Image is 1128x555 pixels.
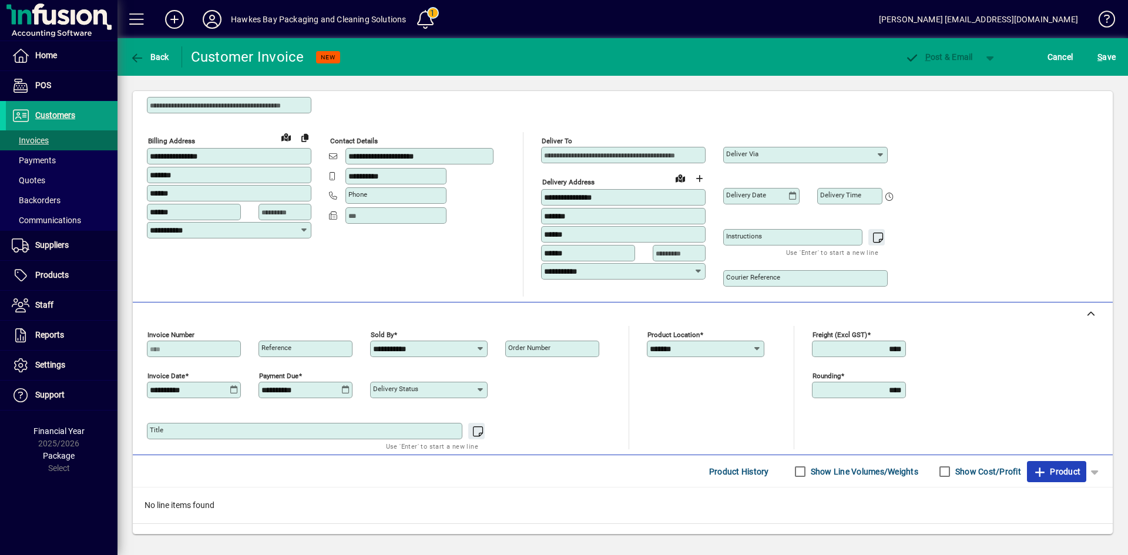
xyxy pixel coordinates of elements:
button: Copy to Delivery address [296,128,314,147]
app-page-header-button: Back [117,46,182,68]
span: Communications [12,216,81,225]
mat-label: Delivery date [726,191,766,199]
a: Invoices [6,130,117,150]
button: Product [1027,461,1086,482]
a: Communications [6,210,117,230]
button: Add [156,9,193,30]
button: Post & Email [899,46,979,68]
span: Product [1033,462,1080,481]
a: Quotes [6,170,117,190]
mat-label: Delivery time [820,191,861,199]
mat-label: Instructions [726,232,762,240]
span: S [1097,52,1102,62]
a: View on map [671,169,690,187]
button: Save [1095,46,1119,68]
span: P [925,52,931,62]
mat-label: Deliver To [542,137,572,145]
a: View on map [277,127,296,146]
a: Staff [6,291,117,320]
mat-hint: Use 'Enter' to start a new line [786,245,878,259]
button: Choose address [690,169,709,188]
a: Reports [6,321,117,350]
a: Support [6,381,117,410]
a: Settings [6,351,117,380]
span: Cancel [1048,48,1073,66]
mat-label: Order number [508,344,550,352]
button: Product History [704,461,774,482]
mat-label: Reference [261,344,291,352]
button: Profile [193,9,231,30]
span: Staff [35,300,53,310]
a: POS [6,71,117,100]
span: ave [1097,48,1116,66]
a: Products [6,261,117,290]
span: Backorders [12,196,61,205]
span: POS [35,80,51,90]
mat-label: Delivery status [373,385,418,393]
span: Support [35,390,65,399]
span: ost & Email [905,52,973,62]
span: Products [35,270,69,280]
span: Customers [35,110,75,120]
span: Financial Year [33,426,85,436]
span: Invoices [12,136,49,145]
div: Customer Invoice [191,48,304,66]
button: Cancel [1045,46,1076,68]
mat-label: Sold by [371,331,394,339]
label: Show Cost/Profit [953,466,1021,477]
span: Back [130,52,169,62]
span: Suppliers [35,240,69,250]
label: Show Line Volumes/Weights [808,466,918,477]
span: Home [35,51,57,60]
a: Payments [6,150,117,170]
span: Reports [35,330,64,339]
div: Hawkes Bay Packaging and Cleaning Solutions [231,10,407,29]
span: NEW [321,53,335,61]
span: Quotes [12,176,45,185]
mat-label: Title [150,426,163,434]
a: Backorders [6,190,117,210]
button: Back [127,46,172,68]
div: No line items found [133,487,1113,523]
mat-label: Courier Reference [726,273,780,281]
a: Suppliers [6,231,117,260]
mat-label: Freight (excl GST) [813,331,867,339]
mat-label: Phone [348,190,367,199]
mat-label: Payment due [259,372,298,380]
span: Package [43,451,75,460]
mat-label: Deliver via [726,150,758,158]
mat-label: Invoice date [147,372,185,380]
span: Settings [35,360,65,369]
mat-hint: Use 'Enter' to start a new line [386,439,478,453]
div: [PERSON_NAME] [EMAIL_ADDRESS][DOMAIN_NAME] [879,10,1078,29]
mat-label: Rounding [813,372,841,380]
a: Home [6,41,117,70]
mat-label: Invoice number [147,331,194,339]
a: Knowledge Base [1090,2,1113,41]
mat-label: Product location [647,331,700,339]
span: Product History [709,462,769,481]
span: Payments [12,156,56,165]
